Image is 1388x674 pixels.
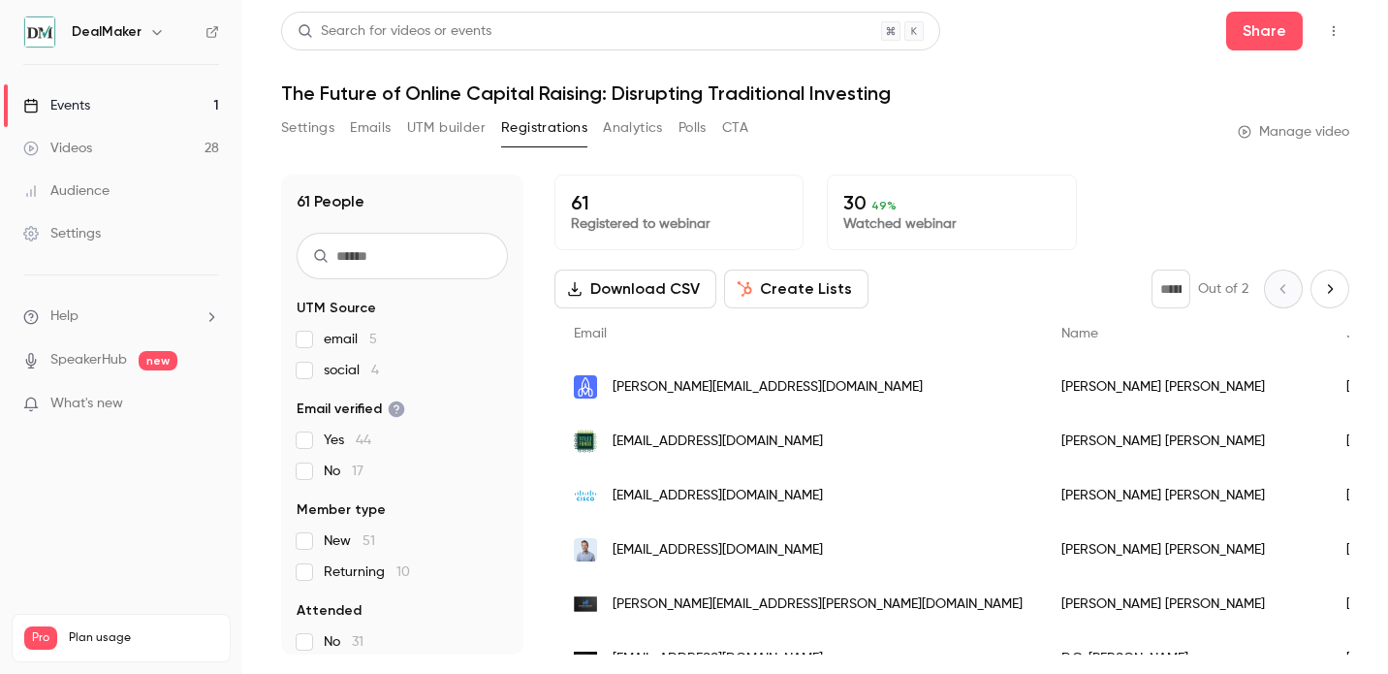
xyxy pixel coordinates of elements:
img: haydenadvisory.com [574,596,597,612]
span: 31 [352,635,363,649]
button: Create Lists [724,270,868,308]
img: jacobdowney.com [574,538,597,562]
button: Share [1226,12,1303,50]
span: No [324,632,363,652]
span: Member type [297,500,386,520]
div: Events [23,96,90,115]
button: Polls [678,112,707,144]
span: New [324,531,375,551]
button: Settings [281,112,334,144]
span: Attended [297,601,362,621]
span: 51 [363,534,375,548]
button: Emails [350,112,391,144]
img: DealMaker [24,16,55,48]
li: help-dropdown-opener [23,306,219,327]
span: new [139,351,177,370]
button: Registrations [501,112,587,144]
span: What's new [50,394,123,414]
a: SpeakerHub [50,350,127,370]
p: Watched webinar [843,214,1059,234]
div: Settings [23,224,101,243]
div: Videos [23,139,92,158]
img: woodwardmanufacturing.com [574,652,597,666]
button: UTM builder [407,112,486,144]
p: Registered to webinar [571,214,787,234]
h6: DealMaker [72,22,142,42]
p: 30 [843,191,1059,214]
span: social [324,361,379,380]
span: [EMAIL_ADDRESS][DOMAIN_NAME] [613,649,823,669]
span: Email [574,327,607,340]
span: Email verified [297,400,405,419]
span: [EMAIL_ADDRESS][DOMAIN_NAME] [613,432,823,452]
span: [PERSON_NAME][EMAIL_ADDRESS][PERSON_NAME][DOMAIN_NAME] [613,594,1023,615]
div: [PERSON_NAME] [PERSON_NAME] [1042,577,1327,631]
img: title3funds.com [574,430,597,453]
a: Manage video [1238,122,1349,142]
iframe: Noticeable Trigger [196,396,219,413]
div: [PERSON_NAME] [PERSON_NAME] [1042,523,1327,577]
span: Plan usage [69,630,218,646]
span: Pro [24,626,57,650]
div: [PERSON_NAME] [PERSON_NAME] [1042,360,1327,414]
div: [PERSON_NAME] [PERSON_NAME] [1042,414,1327,468]
span: Yes [324,431,371,450]
div: [PERSON_NAME] [PERSON_NAME] [1042,468,1327,523]
h1: The Future of Online Capital Raising: Disrupting Traditional Investing [281,81,1349,105]
div: Audience [23,181,110,201]
span: 17 [352,465,363,478]
span: [EMAIL_ADDRESS][DOMAIN_NAME] [613,486,823,506]
span: Help [50,306,79,327]
span: No [324,462,363,481]
h1: 61 People [297,190,364,213]
span: [PERSON_NAME][EMAIL_ADDRESS][DOMAIN_NAME] [613,377,923,398]
div: Search for videos or events [298,21,491,42]
span: 10 [396,565,410,579]
span: UTM Source [297,299,376,318]
span: 4 [371,364,379,377]
span: email [324,330,377,349]
img: spacefunding.us [574,375,597,399]
button: Analytics [603,112,663,144]
span: Name [1061,327,1098,340]
p: Out of 2 [1198,279,1248,299]
span: 49 % [871,199,897,212]
span: [EMAIL_ADDRESS][DOMAIN_NAME] [613,540,823,561]
button: Next page [1310,270,1349,308]
img: cisco.com [574,490,597,502]
span: 44 [356,433,371,447]
button: CTA [722,112,748,144]
button: Download CSV [554,270,716,308]
p: 61 [571,191,787,214]
span: 5 [369,333,377,346]
span: Returning [324,562,410,582]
